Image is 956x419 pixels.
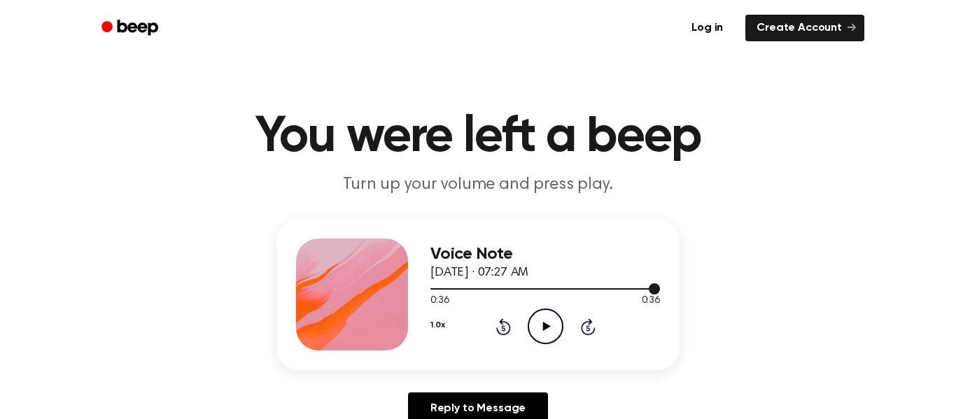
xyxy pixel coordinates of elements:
h1: You were left a beep [120,112,836,162]
span: [DATE] · 07:27 AM [430,267,528,279]
a: Create Account [745,15,864,41]
h3: Voice Note [430,245,660,264]
a: Beep [92,15,171,42]
span: 0:36 [430,294,449,308]
a: Log in [677,12,737,44]
span: 0:36 [642,294,660,308]
p: Turn up your volume and press play. [209,173,747,197]
button: 1.0x [430,313,444,337]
